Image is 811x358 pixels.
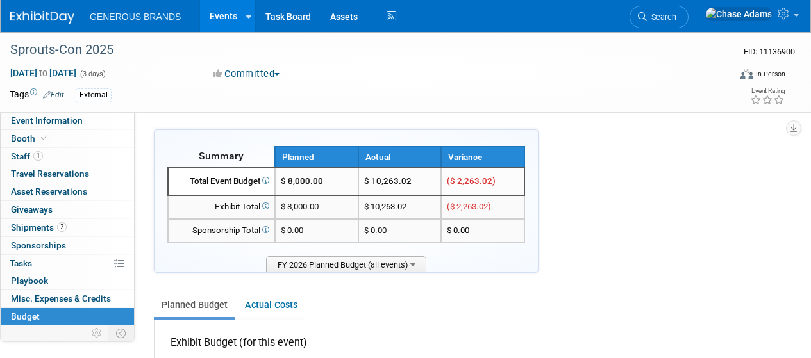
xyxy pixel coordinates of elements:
span: Playbook [11,275,48,286]
div: Exhibit Budget (for this event) [171,336,387,357]
span: ($ 2,263.02) [447,176,496,186]
span: Tasks [10,258,32,268]
td: $ 10,263.02 [358,168,442,195]
span: $ 0.00 [447,225,469,235]
span: Asset Reservations [11,186,87,197]
a: Travel Reservations [1,165,134,183]
i: Booth reservation complete [41,134,47,142]
td: $ 10,263.02 [358,195,442,219]
td: Personalize Event Tab Strip [86,325,108,341]
a: Planned Budget [154,293,235,317]
a: Giveaways [1,201,134,218]
td: Toggle Event Tabs [108,325,135,341]
div: External [76,88,112,102]
div: Total Event Budget [174,175,269,188]
div: In-Person [755,69,785,79]
div: Sponsorship Total [174,225,269,237]
span: (3 days) [79,70,106,78]
span: Shipments [11,222,67,232]
img: ExhibitDay [10,11,74,24]
span: Giveaways [11,204,53,215]
span: Travel Reservations [11,168,89,179]
button: Committed [208,67,285,81]
span: Staff [11,151,43,161]
th: Variance [441,147,524,168]
a: Event Information [1,112,134,129]
span: $ 0.00 [281,225,303,235]
a: Booth [1,130,134,147]
a: Search [630,6,689,28]
span: [DATE] [DATE] [10,67,77,79]
div: Event Format [672,67,785,86]
div: Sprouts-Con 2025 [6,38,719,61]
th: Planned [275,147,358,168]
td: $ 0.00 [358,219,442,243]
a: Sponsorships [1,237,134,254]
th: Actual [358,147,442,168]
span: to [37,68,49,78]
a: Edit [43,90,64,99]
span: 1 [33,151,43,161]
td: Tags [10,88,64,102]
span: GENEROUS BRANDS [90,12,181,22]
span: Misc. Expenses & Credits [11,293,111,304]
span: ($ 2,263.02) [447,202,491,211]
a: Actual Costs [237,293,305,317]
a: Budget [1,308,134,325]
div: Exhibit Total [174,201,269,213]
span: Booth [11,133,50,143]
a: Asset Reservations [1,183,134,200]
img: Format-Inperson.png [740,69,753,79]
span: FY 2026 Planned Budget (all events) [266,256,426,272]
span: 2 [57,222,67,232]
img: Chase Adams [705,7,773,21]
span: $ 8,000.00 [281,202,319,211]
span: Event ID: 11136900 [744,47,795,56]
div: Event Rating [750,88,785,94]
a: Shipments2 [1,219,134,236]
a: Staff1 [1,148,134,165]
span: Summary [199,150,244,162]
span: Event Information [11,115,83,126]
a: Misc. Expenses & Credits [1,290,134,307]
a: Playbook [1,272,134,289]
span: $ 8,000.00 [281,176,323,186]
span: Sponsorships [11,240,66,250]
span: Budget [11,311,40,321]
a: Tasks [1,255,134,272]
span: Search [647,12,676,22]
